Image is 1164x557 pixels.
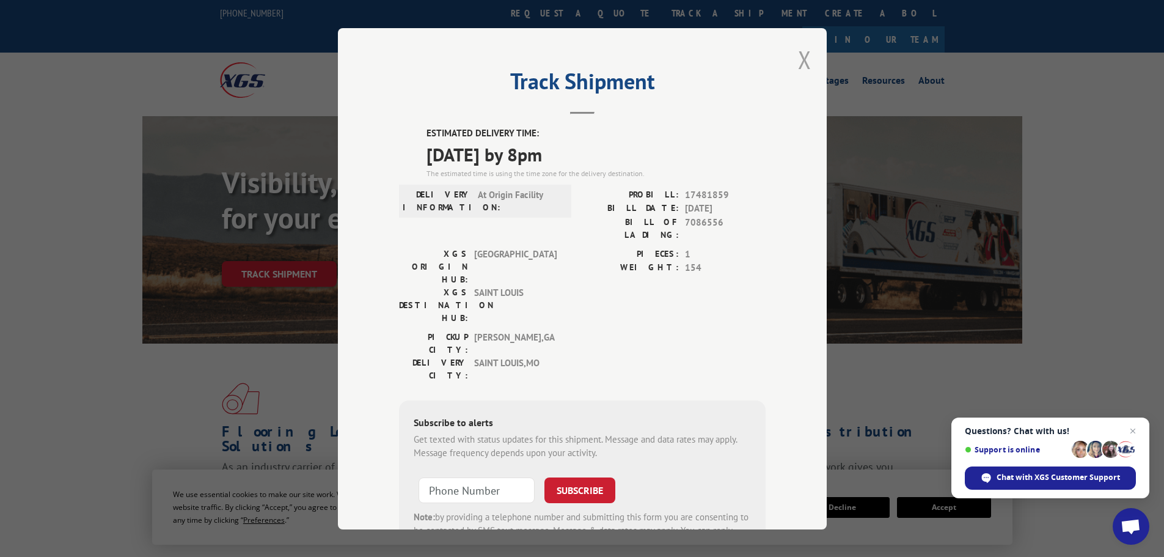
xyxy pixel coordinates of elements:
span: Chat with XGS Customer Support [997,472,1120,483]
span: 1 [685,247,766,261]
span: [GEOGRAPHIC_DATA] [474,247,557,286]
label: DELIVERY INFORMATION: [403,188,472,213]
label: PROBILL: [582,188,679,202]
span: At Origin Facility [478,188,560,213]
label: XGS DESTINATION HUB: [399,286,468,324]
div: by providing a telephone number and submitting this form you are consenting to be contacted by SM... [414,510,751,551]
div: Chat with XGS Customer Support [965,467,1136,490]
strong: Note: [414,511,435,522]
label: PICKUP CITY: [399,330,468,356]
label: DELIVERY CITY: [399,356,468,382]
span: [PERSON_NAME] , GA [474,330,557,356]
span: Close chat [1126,424,1140,438]
span: [DATE] by 8pm [426,140,766,168]
label: ESTIMATED DELIVERY TIME: [426,127,766,141]
span: Questions? Chat with us! [965,426,1136,436]
span: SAINT LOUIS , MO [474,356,557,382]
span: [DATE] [685,202,766,216]
button: SUBSCRIBE [544,477,615,503]
span: 154 [685,261,766,275]
input: Phone Number [419,477,535,503]
span: Support is online [965,445,1067,454]
label: BILL DATE: [582,202,679,216]
span: 17481859 [685,188,766,202]
div: Subscribe to alerts [414,415,751,432]
label: XGS ORIGIN HUB: [399,247,468,286]
span: SAINT LOUIS [474,286,557,324]
label: WEIGHT: [582,261,679,275]
button: Close modal [798,43,811,76]
label: BILL OF LADING: [582,215,679,241]
div: Open chat [1113,508,1149,545]
label: PIECES: [582,247,679,261]
div: Get texted with status updates for this shipment. Message and data rates may apply. Message frequ... [414,432,751,460]
div: The estimated time is using the time zone for the delivery destination. [426,168,766,179]
h2: Track Shipment [399,73,766,96]
span: 7086556 [685,215,766,241]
